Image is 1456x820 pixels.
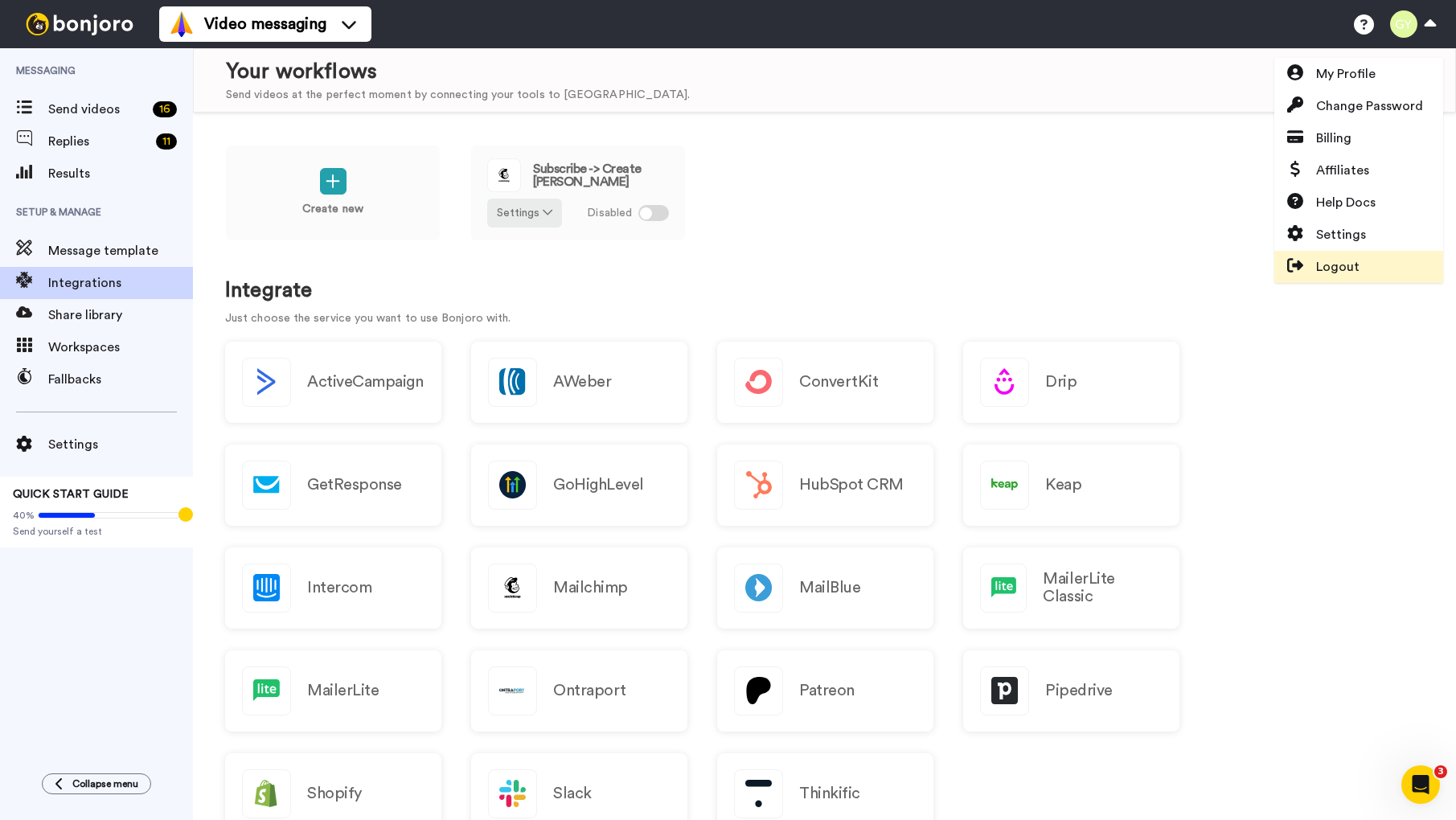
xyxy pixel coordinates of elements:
img: logo_mailchimp.svg [488,159,520,191]
a: Logout [1274,251,1443,283]
img: logo_activecampaign.svg [243,359,290,406]
a: Settings [1274,219,1443,251]
img: logo_shopify.svg [243,770,290,818]
span: 40% [13,509,35,522]
a: Change Password [1274,90,1443,122]
span: Logout [1316,257,1360,277]
a: Ontraport [471,650,687,732]
a: My Profile [1274,58,1443,90]
div: Send videos at the perfect moment by connecting your tools to [GEOGRAPHIC_DATA]. [226,87,690,104]
span: Send yourself a test [13,525,180,538]
img: logo_getresponse.svg [243,461,290,509]
img: logo_mailerlite.svg [243,667,290,715]
p: Create new [302,201,363,218]
a: Billing [1274,122,1443,154]
span: Workspaces [48,338,193,357]
h2: Keap [1045,476,1081,494]
button: Collapse menu [42,773,151,794]
a: Help Docs [1274,187,1443,219]
img: logo_patreon.svg [735,667,782,715]
a: Affiliates [1274,154,1443,187]
img: logo_pipedrive.png [981,667,1028,715]
div: Your workflows [226,57,690,87]
h2: ActiveCampaign [307,373,423,391]
a: Mailchimp [471,547,687,629]
a: Pipedrive [963,650,1179,732]
h2: Pipedrive [1045,682,1113,699]
h2: Ontraport [553,682,626,699]
h2: Drip [1045,373,1077,391]
span: Settings [1316,225,1366,244]
h2: Intercom [307,579,371,597]
h2: HubSpot CRM [799,476,904,494]
span: Integrations [48,273,193,293]
img: vm-color.svg [169,11,195,37]
img: logo_mailchimp.svg [489,564,536,612]
button: ActiveCampaign [225,342,441,423]
p: Just choose the service you want to use Bonjoro with. [225,310,1424,327]
span: Share library [48,305,193,325]
span: Message template [48,241,193,260]
img: logo_mailblue.png [735,564,782,612]
span: 3 [1434,765,1447,778]
img: logo_thinkific.svg [735,770,782,818]
h2: GetResponse [307,476,402,494]
h2: Thinkific [799,785,860,802]
span: My Profile [1316,64,1376,84]
img: logo_mailerlite.svg [981,564,1026,612]
span: Settings [48,435,193,454]
a: HubSpot CRM [717,445,933,526]
h2: AWeber [553,373,611,391]
span: Help Docs [1316,193,1376,212]
h2: ConvertKit [799,373,878,391]
a: Patreon [717,650,933,732]
a: Keap [963,445,1179,526]
img: logo_intercom.svg [243,564,290,612]
a: GetResponse [225,445,441,526]
div: 11 [156,133,177,150]
span: Send videos [48,100,146,119]
h1: Integrate [225,279,1424,302]
span: Replies [48,132,150,151]
a: MailBlue [717,547,933,629]
img: logo_drip.svg [981,359,1028,406]
h2: Mailchimp [553,579,628,597]
img: logo_aweber.svg [489,359,536,406]
img: logo_hubspot.svg [735,461,782,509]
a: Intercom [225,547,441,629]
h2: Patreon [799,682,855,699]
h2: Shopify [307,785,362,802]
img: logo_slack.svg [489,770,536,818]
span: Video messaging [204,13,326,35]
h2: MailerLite [307,682,379,699]
div: Tooltip anchor [178,507,193,522]
span: Change Password [1316,96,1423,116]
span: Results [48,164,193,183]
h2: GoHighLevel [553,476,644,494]
span: Affiliates [1316,161,1369,180]
span: Collapse menu [72,777,138,790]
a: Drip [963,342,1179,423]
h2: Slack [553,785,592,802]
iframe: Intercom live chat [1401,765,1440,804]
img: logo_keap.svg [981,461,1028,509]
img: bj-logo-header-white.svg [19,13,140,35]
span: Billing [1316,129,1351,148]
span: QUICK START GUIDE [13,489,129,500]
h2: MailBlue [799,579,860,597]
img: logo_ontraport.svg [489,667,536,715]
span: Disabled [587,205,632,222]
button: Settings [487,199,562,228]
a: AWeber [471,342,687,423]
span: Fallbacks [48,370,193,389]
img: logo_gohighlevel.png [489,461,536,509]
span: Subscribe -> Create [PERSON_NAME] [533,162,669,188]
a: MailerLite [225,650,441,732]
a: MailerLite Classic [963,547,1179,629]
img: logo_convertkit.svg [735,359,782,406]
a: ConvertKit [717,342,933,423]
div: 16 [153,101,177,117]
a: Subscribe -> Create [PERSON_NAME]Settings Disabled [470,145,686,241]
a: GoHighLevel [471,445,687,526]
h2: MailerLite Classic [1043,570,1163,605]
